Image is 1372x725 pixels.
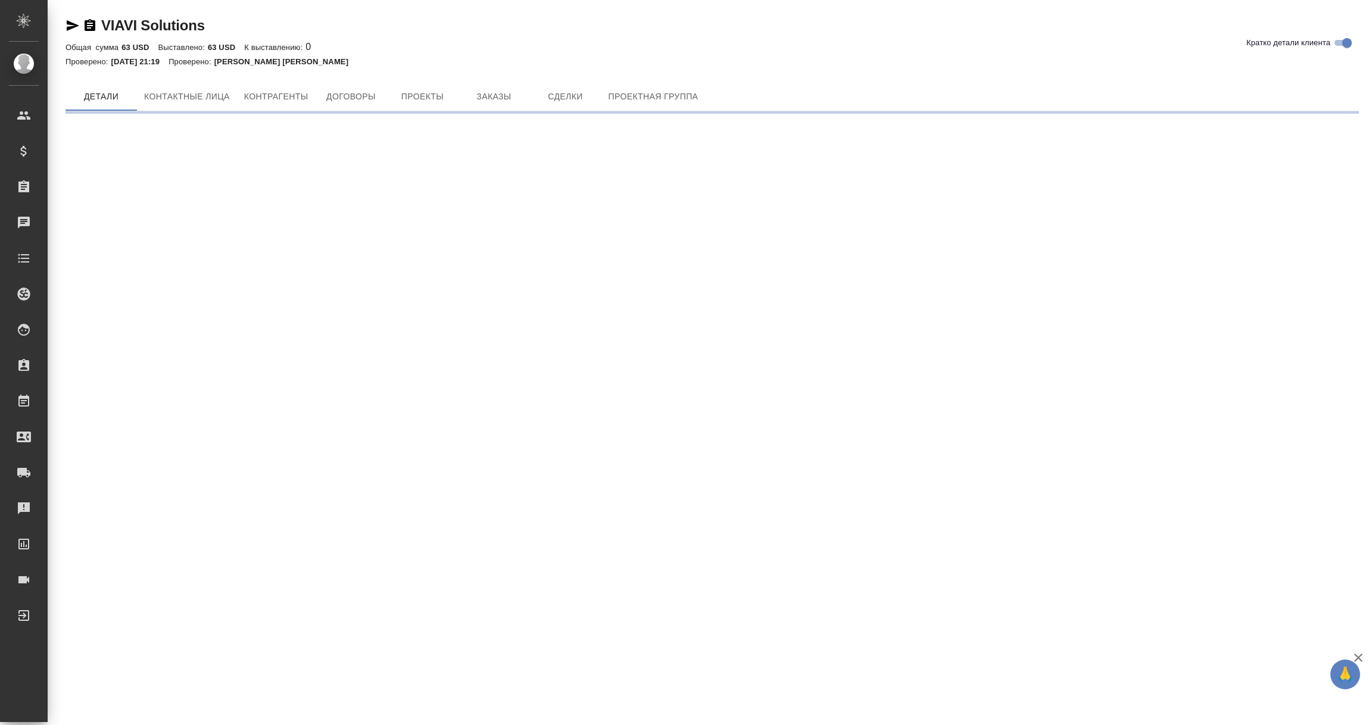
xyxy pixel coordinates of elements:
[111,57,169,66] p: [DATE] 21:19
[66,18,80,33] button: Скопировать ссылку для ЯМессенджера
[144,89,230,104] span: Контактные лица
[465,89,522,104] span: Заказы
[608,89,698,104] span: Проектная группа
[208,43,244,52] p: 63 USD
[158,43,208,52] p: Выставлено:
[73,89,130,104] span: Детали
[66,43,121,52] p: Общая сумма
[83,18,97,33] button: Скопировать ссылку
[66,57,111,66] p: Проверено:
[1246,37,1330,49] span: Кратко детали клиента
[244,43,305,52] p: К выставлению:
[214,57,358,66] p: [PERSON_NAME] [PERSON_NAME]
[121,43,158,52] p: 63 USD
[66,40,1359,54] div: 0
[394,89,451,104] span: Проекты
[169,57,214,66] p: Проверено:
[537,89,594,104] span: Сделки
[1330,660,1360,689] button: 🙏
[244,89,308,104] span: Контрагенты
[1335,662,1355,687] span: 🙏
[322,89,379,104] span: Договоры
[101,17,205,33] a: VIAVI Solutions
